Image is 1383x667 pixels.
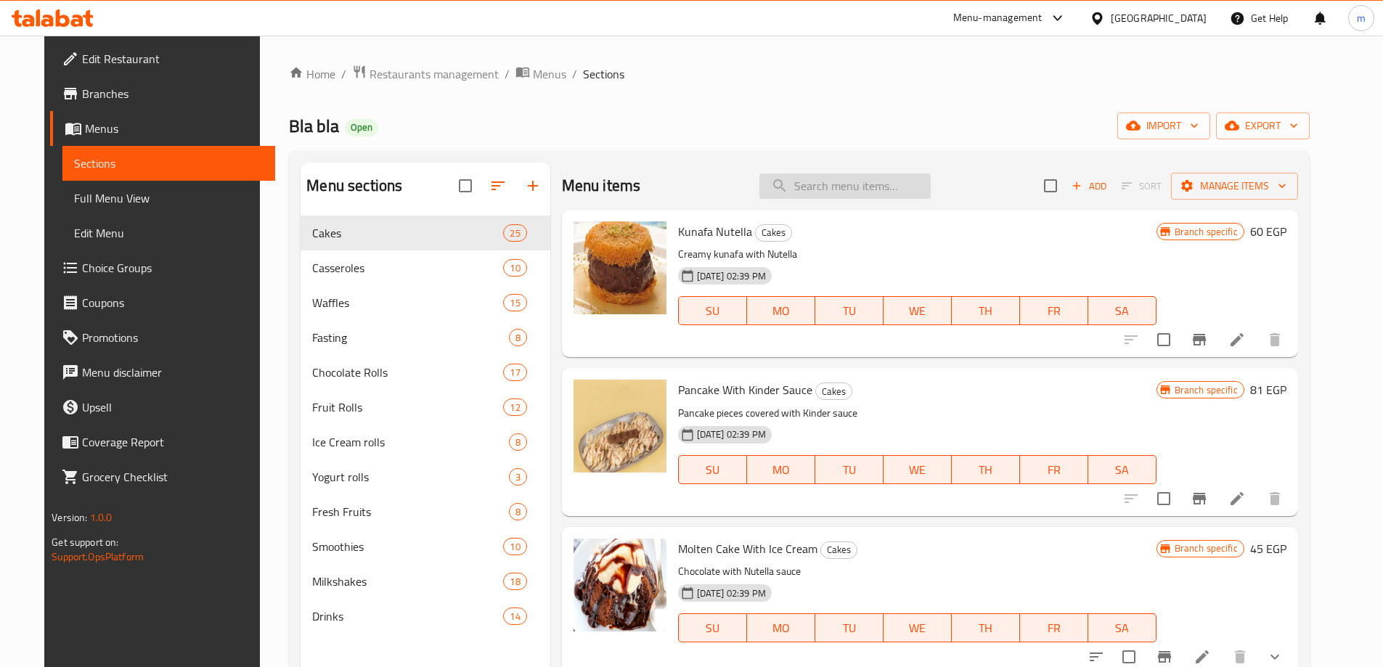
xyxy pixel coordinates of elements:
[50,41,275,76] a: Edit Restaurant
[574,380,666,472] img: Pancake With Kinder Sauce
[958,618,1014,639] span: TH
[1111,10,1207,26] div: [GEOGRAPHIC_DATA]
[504,575,526,589] span: 18
[510,505,526,519] span: 8
[503,398,526,416] div: items
[301,494,550,529] div: Fresh Fruits8
[312,538,503,555] div: Smoothies
[1357,10,1366,26] span: m
[504,540,526,554] span: 10
[1149,483,1179,514] span: Select to update
[1088,455,1156,484] button: SA
[62,146,275,181] a: Sections
[1257,481,1292,516] button: delete
[678,613,747,642] button: SU
[759,173,931,199] input: search
[1183,177,1286,195] span: Manage items
[515,168,550,203] button: Add section
[815,382,852,400] div: Cakes
[82,85,264,102] span: Branches
[312,573,503,590] span: Milkshakes
[312,364,503,381] div: Chocolate Rolls
[1117,112,1210,139] button: import
[691,586,772,600] span: [DATE] 02:39 PM
[952,613,1020,642] button: TH
[678,562,1156,581] p: Chocolate with Nutella sauce
[583,65,624,83] span: Sections
[50,390,275,425] a: Upsell
[301,529,550,564] div: Smoothies10
[678,455,747,484] button: SU
[889,618,946,639] span: WE
[82,468,264,486] span: Grocery Checklist
[289,65,1309,83] nav: breadcrumb
[1026,300,1082,322] span: FR
[1266,648,1284,666] svg: Show Choices
[1169,541,1244,555] span: Branch specific
[821,459,878,480] span: TU
[1088,613,1156,642] button: SA
[1171,173,1298,200] button: Manage items
[815,296,884,325] button: TU
[1094,300,1151,322] span: SA
[52,547,144,566] a: Support.OpsPlatform
[90,508,113,527] span: 1.0.0
[747,296,815,325] button: MO
[1094,618,1151,639] span: SA
[62,216,275,250] a: Edit Menu
[312,503,508,520] span: Fresh Fruits
[52,508,87,527] span: Version:
[1026,618,1082,639] span: FR
[504,261,526,275] span: 10
[1112,175,1171,197] span: Select section first
[82,294,264,311] span: Coupons
[1169,225,1244,239] span: Branch specific
[82,398,264,416] span: Upsell
[509,468,527,486] div: items
[572,65,577,83] li: /
[312,468,508,486] div: Yogurt rolls
[50,425,275,459] a: Coverage Report
[301,599,550,634] div: Drinks14
[312,294,503,311] span: Waffles
[312,607,503,625] span: Drinks
[1228,490,1246,507] a: Edit menu item
[481,168,515,203] span: Sort sections
[74,189,264,207] span: Full Menu View
[1228,331,1246,348] a: Edit menu item
[306,175,402,197] h2: Menu sections
[504,226,526,240] span: 25
[1216,112,1310,139] button: export
[753,618,809,639] span: MO
[82,259,264,277] span: Choice Groups
[678,245,1156,263] p: Creamy kunafa with Nutella
[1020,296,1088,325] button: FR
[74,155,264,172] span: Sections
[503,607,526,625] div: items
[312,259,503,277] span: Casseroles
[562,175,641,197] h2: Menu items
[1250,380,1286,400] h6: 81 EGP
[1169,383,1244,397] span: Branch specific
[503,538,526,555] div: items
[301,216,550,250] div: Cakes25
[510,331,526,345] span: 8
[678,296,747,325] button: SU
[504,366,526,380] span: 17
[815,613,884,642] button: TU
[747,455,815,484] button: MO
[753,300,809,322] span: MO
[503,364,526,381] div: items
[301,250,550,285] div: Casseroles10
[312,329,508,346] span: Fasting
[503,294,526,311] div: items
[953,9,1043,27] div: Menu-management
[62,181,275,216] a: Full Menu View
[341,65,346,83] li: /
[85,120,264,137] span: Menus
[756,224,791,241] span: Cakes
[301,390,550,425] div: Fruit Rolls12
